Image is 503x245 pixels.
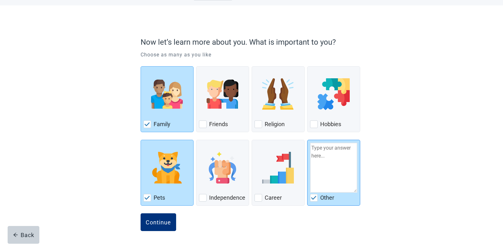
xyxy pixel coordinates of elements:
[209,194,245,202] label: Independence
[265,194,282,202] label: Career
[141,51,363,59] p: Choose as many as you like
[13,232,34,238] div: Back
[146,219,171,225] div: Continue
[8,226,39,244] button: arrow-leftBack
[307,66,360,132] div: Hobbies, checkbox, not checked
[141,66,194,132] div: Family, checkbox, checked
[209,120,228,128] label: Friends
[252,140,305,206] div: Career, checkbox, not checked
[320,194,334,202] label: Other
[310,143,357,193] textarea: Specify your other option
[141,140,194,206] div: Pets, checkbox, checked
[13,232,18,237] span: arrow-left
[252,66,305,132] div: Religion, checkbox, not checked
[154,194,165,202] label: Pets
[196,140,249,206] div: Independence, checkbox, not checked
[154,120,170,128] label: Family
[196,66,249,132] div: Friends, checkbox, not checked
[141,36,360,48] p: Now let’s learn more about you. What is important to you?
[320,120,341,128] label: Hobbies
[141,213,176,231] button: Continue
[307,140,360,206] div: Other, checkbox, checked
[265,120,285,128] label: Religion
